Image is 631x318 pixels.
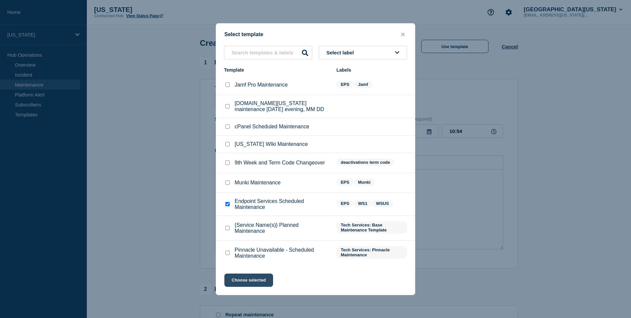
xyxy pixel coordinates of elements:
[225,142,230,146] input: Illinois WIki Maintenance checkbox
[225,180,230,185] input: Munki Maintenance checkbox
[354,200,372,207] span: WS1
[225,251,230,255] input: Pinnacle Unavailable - Scheduled Maintenance checkbox
[336,81,354,88] span: EPS
[225,160,230,165] input: 9th Week and Term Code Changeover checkbox
[235,82,288,88] p: Jamf Pro Maintenance
[225,83,230,87] input: Jamf Pro Maintenance checkbox
[336,178,354,186] span: EPS
[225,226,230,230] input: {Service Name(s)} Planned Maintenance checkbox
[354,81,372,88] span: Jamf
[336,246,407,259] span: Tech Services: Pinnacle Maintenance
[235,180,281,186] p: Munki Maintenance
[235,100,330,112] p: [DOMAIN_NAME][US_STATE] maintenance [DATE] evening, MM DD
[336,221,407,234] span: Tech Services: Base Maintenance Template
[326,50,357,55] span: Select label
[354,178,375,186] span: Munki
[336,67,407,73] div: Labels
[235,247,330,259] p: Pinnacle Unavailable - Scheduled Maintenance
[319,46,407,59] button: Select label
[224,67,330,73] div: Template
[224,274,273,287] button: Choose selected
[235,160,325,166] p: 9th Week and Term Code Changeover
[336,159,394,166] span: deactivations term code
[235,141,308,147] p: [US_STATE] WIki Maintenance
[372,200,393,207] span: WSUS
[235,124,309,130] p: cPanel Scheduled Maintenance
[216,32,415,38] div: Select template
[225,202,230,206] input: Endpoint Services Scheduled Maintenance checkbox
[336,200,354,207] span: EPS
[224,46,312,59] input: Search templates & labels
[235,222,330,234] p: {Service Name(s)} Planned Maintenance
[399,32,407,38] button: close button
[225,104,230,108] input: Publish.Illinois.Edu maintenance Wednesday evening, MM DD checkbox
[235,198,330,210] p: Endpoint Services Scheduled Maintenance
[225,124,230,129] input: cPanel Scheduled Maintenance checkbox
